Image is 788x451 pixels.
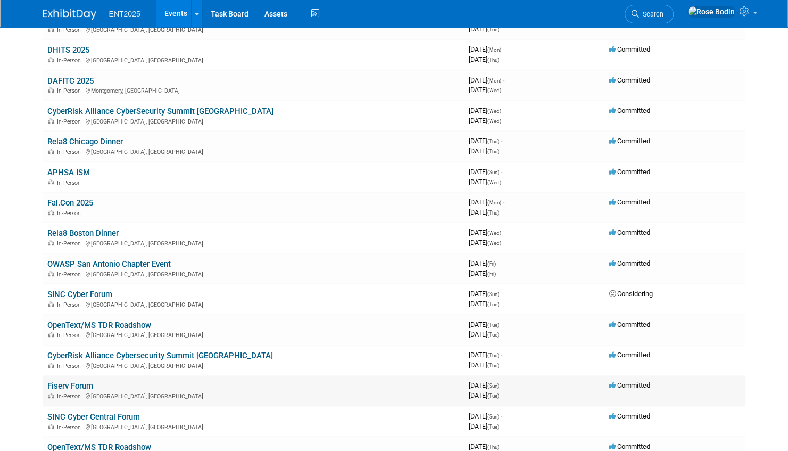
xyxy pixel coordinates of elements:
[48,87,54,93] img: In-Person Event
[57,301,84,308] span: In-Person
[487,210,499,216] span: (Thu)
[48,271,54,276] img: In-Person Event
[609,168,650,176] span: Committed
[609,106,650,114] span: Committed
[609,351,650,359] span: Committed
[47,391,460,400] div: [GEOGRAPHIC_DATA], [GEOGRAPHIC_DATA]
[47,55,460,64] div: [GEOGRAPHIC_DATA], [GEOGRAPHIC_DATA]
[48,332,54,337] img: In-Person Event
[609,45,650,53] span: Committed
[48,179,54,185] img: In-Person Event
[487,424,499,430] span: (Tue)
[47,106,273,116] a: CyberRisk Alliance CyberSecurity Summit [GEOGRAPHIC_DATA]
[48,240,54,245] img: In-Person Event
[47,137,123,146] a: Rela8 Chicago Dinner
[469,290,502,298] span: [DATE]
[469,300,499,308] span: [DATE]
[625,5,674,23] a: Search
[503,198,504,206] span: -
[609,259,650,267] span: Committed
[47,117,460,125] div: [GEOGRAPHIC_DATA], [GEOGRAPHIC_DATA]
[469,351,502,359] span: [DATE]
[57,210,84,217] span: In-Person
[57,87,84,94] span: In-Person
[47,381,93,391] a: Fiserv Forum
[487,179,501,185] span: (Wed)
[503,106,504,114] span: -
[487,393,499,399] span: (Tue)
[609,321,650,329] span: Committed
[469,361,499,369] span: [DATE]
[57,57,84,64] span: In-Person
[47,147,460,155] div: [GEOGRAPHIC_DATA], [GEOGRAPHIC_DATA]
[487,47,501,53] span: (Mon)
[469,381,502,389] span: [DATE]
[503,45,504,53] span: -
[48,393,54,398] img: In-Person Event
[469,25,499,33] span: [DATE]
[469,168,502,176] span: [DATE]
[47,86,460,94] div: Montgomery, [GEOGRAPHIC_DATA]
[57,363,84,370] span: In-Person
[487,200,501,206] span: (Mon)
[469,422,499,430] span: [DATE]
[57,149,84,155] span: In-Person
[47,198,93,208] a: Fal.Con 2025
[609,76,650,84] span: Committed
[609,290,653,298] span: Considering
[609,228,650,236] span: Committed
[47,422,460,431] div: [GEOGRAPHIC_DATA], [GEOGRAPHIC_DATA]
[48,210,54,215] img: In-Person Event
[48,118,54,124] img: In-Person Event
[47,168,90,177] a: APHSA ISM
[501,321,502,329] span: -
[487,261,496,267] span: (Fri)
[469,86,501,94] span: [DATE]
[609,381,650,389] span: Committed
[487,271,496,277] span: (Fri)
[501,412,502,420] span: -
[487,149,499,154] span: (Thu)
[609,442,650,450] span: Committed
[487,27,499,32] span: (Tue)
[487,301,499,307] span: (Tue)
[47,239,460,247] div: [GEOGRAPHIC_DATA], [GEOGRAPHIC_DATA]
[57,27,84,34] span: In-Person
[609,137,650,145] span: Committed
[501,168,502,176] span: -
[469,137,502,145] span: [DATE]
[469,198,504,206] span: [DATE]
[469,106,504,114] span: [DATE]
[497,259,499,267] span: -
[469,239,501,247] span: [DATE]
[48,301,54,307] img: In-Person Event
[47,351,273,360] a: CyberRisk Alliance Cybersecurity Summit [GEOGRAPHIC_DATA]
[469,117,501,125] span: [DATE]
[469,178,501,186] span: [DATE]
[47,259,171,269] a: OWASP San Antonio Chapter Event
[487,291,499,297] span: (Sun)
[501,381,502,389] span: -
[57,332,84,339] span: In-Person
[487,230,501,236] span: (Wed)
[487,138,499,144] span: (Thu)
[57,240,84,247] span: In-Person
[487,169,499,175] span: (Sun)
[48,363,54,368] img: In-Person Event
[487,240,501,246] span: (Wed)
[501,290,502,298] span: -
[487,383,499,389] span: (Sun)
[47,290,112,299] a: SINC Cyber Forum
[48,27,54,32] img: In-Person Event
[503,76,504,84] span: -
[639,10,663,18] span: Search
[487,108,501,114] span: (Wed)
[469,55,499,63] span: [DATE]
[609,198,650,206] span: Committed
[57,179,84,186] span: In-Person
[469,391,499,399] span: [DATE]
[48,57,54,62] img: In-Person Event
[47,25,460,34] div: [GEOGRAPHIC_DATA], [GEOGRAPHIC_DATA]
[47,321,151,330] a: OpenText/MS TDR Roadshow
[501,351,502,359] span: -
